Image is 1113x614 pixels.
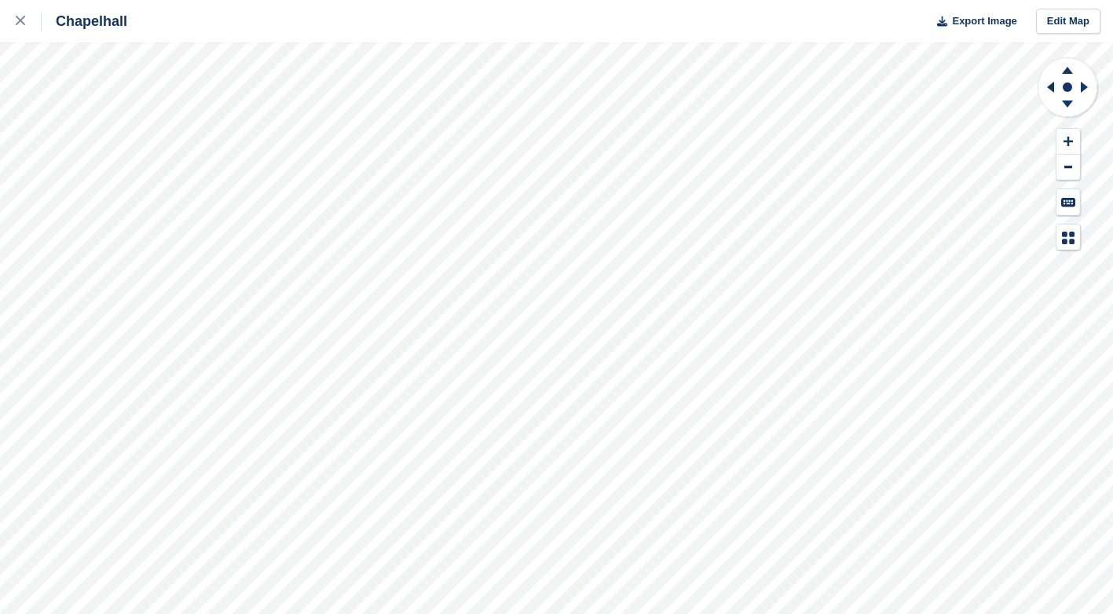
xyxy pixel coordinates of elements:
button: Zoom In [1056,129,1080,155]
button: Keyboard Shortcuts [1056,189,1080,215]
button: Export Image [928,9,1017,35]
span: Export Image [952,13,1016,29]
a: Edit Map [1036,9,1100,35]
div: Chapelhall [42,12,127,31]
button: Map Legend [1056,225,1080,250]
button: Zoom Out [1056,155,1080,181]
